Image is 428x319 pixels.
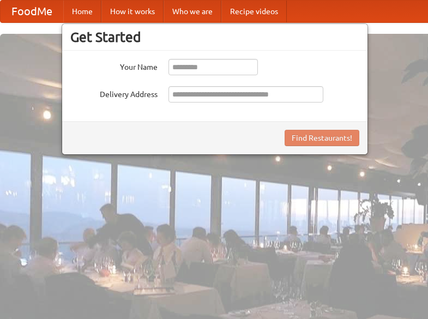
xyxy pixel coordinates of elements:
[1,1,63,22] a: FoodMe
[70,59,158,73] label: Your Name
[70,29,359,45] h3: Get Started
[63,1,101,22] a: Home
[221,1,287,22] a: Recipe videos
[285,130,359,146] button: Find Restaurants!
[164,1,221,22] a: Who we are
[70,86,158,100] label: Delivery Address
[101,1,164,22] a: How it works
